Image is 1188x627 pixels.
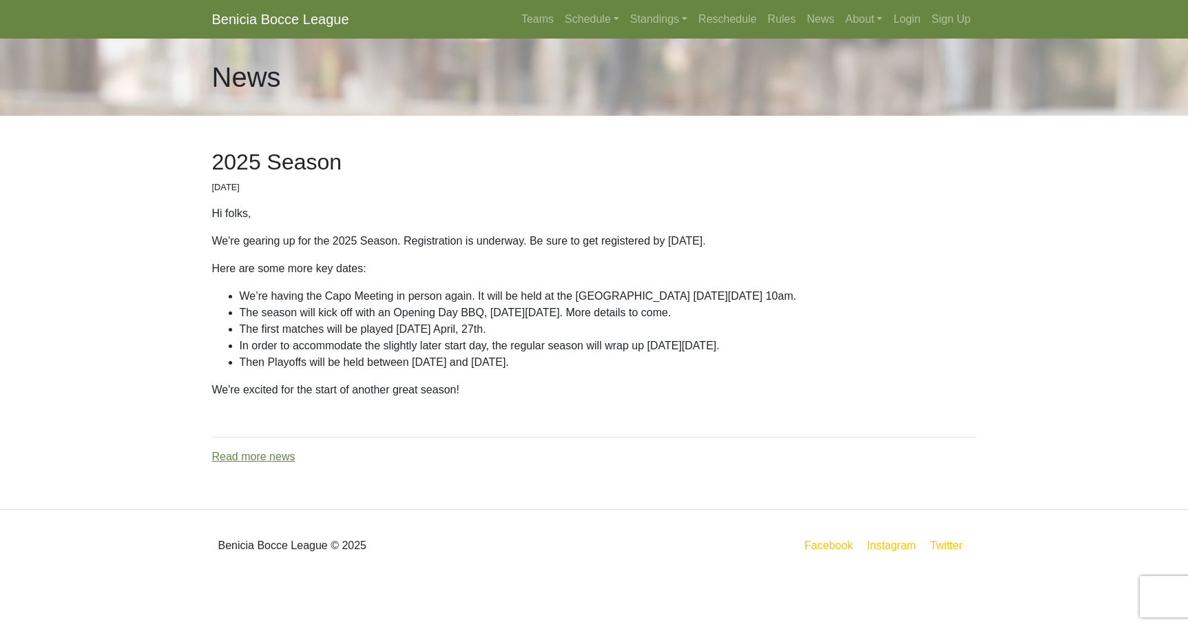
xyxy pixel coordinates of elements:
[693,6,762,33] a: Reschedule
[864,537,919,554] a: Instagram
[927,537,973,554] a: Twitter
[802,6,840,33] a: News
[212,451,295,462] a: Read more news
[926,6,977,33] a: Sign Up
[802,537,855,554] a: Facebook
[212,6,349,33] a: Benicia Bocce League
[212,205,977,222] p: Hi folks,
[240,288,977,305] li: We’re having the Capo Meeting in person again. It will be held at the [GEOGRAPHIC_DATA] [DATE][DA...
[212,260,977,277] p: Here are some more key dates:
[240,321,977,338] li: The first matches will be played [DATE] April, 27th.
[625,6,693,33] a: Standings
[559,6,625,33] a: Schedule
[888,6,926,33] a: Login
[840,6,888,33] a: About
[240,338,977,354] li: In order to accommodate the slightly later start day, the regular season will wrap up [DATE][DATE].
[240,305,977,321] li: The season will kick off with an Opening Day BBQ, [DATE][DATE]. More details to come.
[240,354,977,371] li: Then Playoffs will be held between [DATE] and [DATE].
[212,181,977,194] p: [DATE]
[762,6,802,33] a: Rules
[212,149,977,175] h2: 2025 Season
[212,61,281,94] h1: News
[212,233,977,249] p: We're gearing up for the 2025 Season. Registration is underway. Be sure to get registered by [DATE].
[516,6,559,33] a: Teams
[212,382,977,398] p: We're excited for the start of another great season!
[202,521,594,571] div: Benicia Bocce League © 2025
